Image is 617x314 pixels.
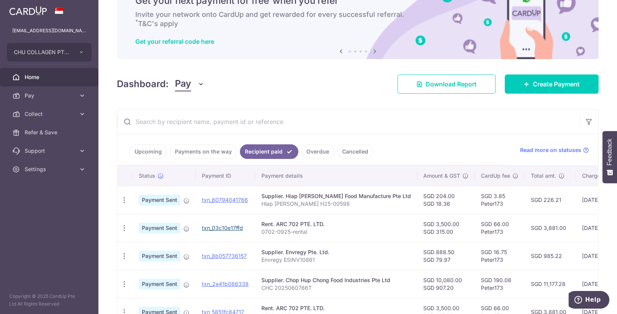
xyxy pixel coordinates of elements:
[139,279,180,289] span: Payment Sent
[525,270,576,298] td: SGD 11,177.28
[14,48,71,56] span: CHU COLLAGEN PTE. LTD.
[139,195,180,205] span: Payment Sent
[170,144,237,159] a: Payments on the way
[606,139,613,165] span: Feedback
[475,214,525,242] td: SGD 66.00 Peter173
[12,27,86,35] p: [EMAIL_ADDRESS][DOMAIN_NAME]
[505,74,599,94] a: Create Payment
[423,172,460,180] span: Amount & GST
[525,242,576,270] td: SGD 985.22
[261,256,411,264] p: Envregy ESINV10861
[261,200,411,208] p: Hiap [PERSON_NAME] H25-00598
[25,73,75,81] span: Home
[175,77,191,91] span: Pay
[25,92,75,99] span: Pay
[202,281,249,287] a: txn_2e41b086338
[337,144,373,159] a: Cancelled
[202,225,243,231] a: txn_03c10e17ffd
[261,304,411,312] div: Rent. ARC 702 PTE. LTD.
[202,253,247,259] a: txn_8b057736157
[417,242,475,270] td: SGD 888.50 SGD 79.97
[139,251,180,261] span: Payment Sent
[7,43,91,61] button: CHU COLLAGEN PTE. LTD.
[139,172,155,180] span: Status
[520,146,581,154] span: Read more on statuses
[533,79,580,89] span: Create Payment
[569,291,609,310] iframe: Opens a widget where you can find more information
[261,228,411,236] p: 0702-0925-rental
[25,147,75,155] span: Support
[525,214,576,242] td: SGD 3,881.00
[25,110,75,118] span: Collect
[481,172,510,180] span: CardUp fee
[240,144,298,159] a: Recipient paid
[135,38,214,45] a: Get your referral code here
[475,242,525,270] td: SGD 16.75 Peter173
[117,109,580,134] input: Search by recipient name, payment id or reference
[25,129,75,136] span: Refer & Save
[261,284,411,292] p: CHC 2025060766T
[202,197,248,203] a: txn_60794041766
[475,186,525,214] td: SGD 3.85 Peter173
[301,144,334,159] a: Overdue
[602,131,617,183] button: Feedback - Show survey
[397,74,496,94] a: Download Report
[261,192,411,200] div: Supplier. Hiap [PERSON_NAME] Food Manufacture Pte Ltd
[525,186,576,214] td: SGD 226.21
[426,79,477,89] span: Download Report
[261,248,411,256] div: Supplier. Envregy Pte. Ltd.
[475,270,525,298] td: SGD 190.08 Peter173
[139,223,180,233] span: Payment Sent
[417,186,475,214] td: SGD 204.00 SGD 18.36
[130,144,167,159] a: Upcoming
[520,146,589,154] a: Read more on statuses
[417,214,475,242] td: SGD 3,500.00 SGD 315.00
[261,220,411,228] div: Rent. ARC 702 PTE. LTD.
[175,77,205,91] button: Pay
[25,165,75,173] span: Settings
[531,172,556,180] span: Total amt.
[9,6,47,15] img: CardUp
[261,276,411,284] div: Supplier. Chop Hup Chong Food Industries Pte Ltd
[582,172,614,180] span: Charge date
[255,166,417,186] th: Payment details
[117,77,169,91] h4: Dashboard:
[417,270,475,298] td: SGD 10,080.00 SGD 907.20
[196,166,255,186] th: Payment ID
[135,10,580,28] h6: Invite your network onto CardUp and get rewarded for every successful referral. T&C's apply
